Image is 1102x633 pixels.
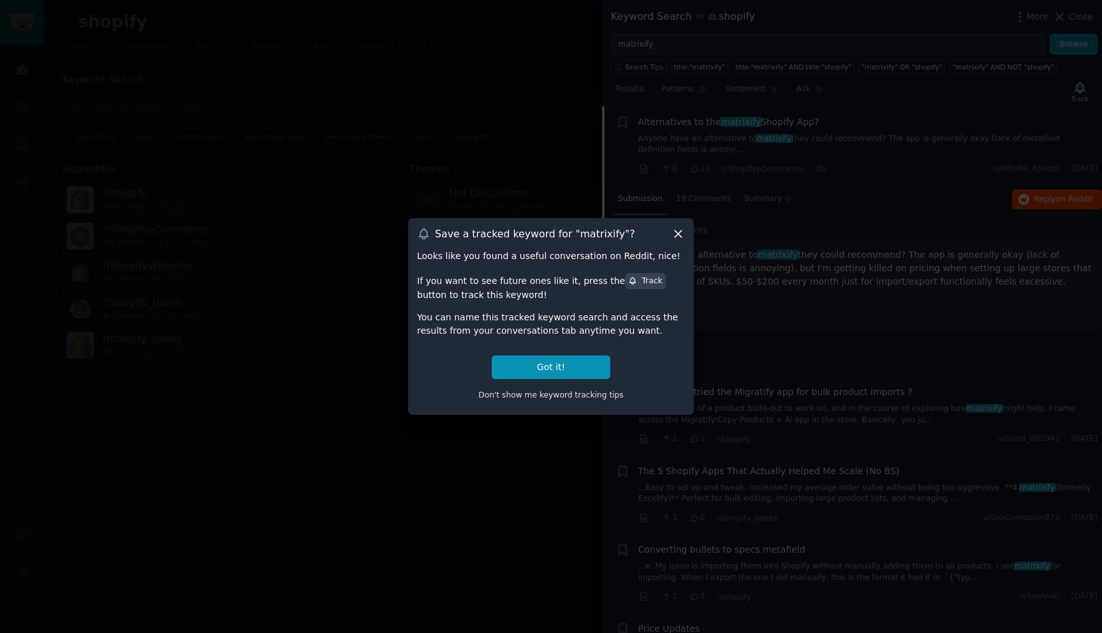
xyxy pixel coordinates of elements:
div: If you want to see future ones like it, press the button to track this keyword! [417,272,685,301]
div: You can name this tracked keyword search and access the results from your conversations tab anyti... [417,311,685,338]
div: Looks like you found a useful conversation on Reddit, nice! [417,249,685,263]
span: Don't show me keyword tracking tips [478,391,624,399]
div: Track [628,276,662,287]
button: Got it! [492,355,610,379]
h3: Save a tracked keyword for " matrixify "? [435,227,635,241]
